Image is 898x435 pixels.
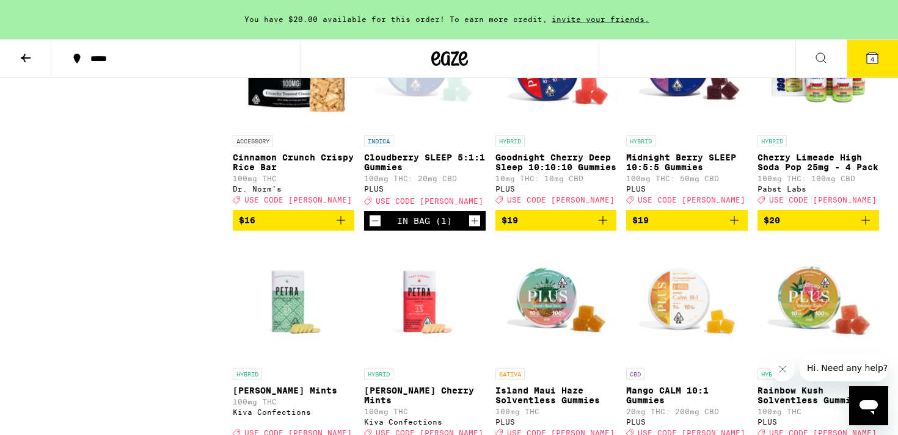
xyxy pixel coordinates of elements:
[244,15,547,23] span: You have $20.00 available for this order! To earn more credit,
[364,240,486,362] img: Kiva Confections - Petra Tart Cherry Mints
[495,408,617,415] p: 100mg THC
[233,135,273,146] p: ACCESSORY
[847,40,898,77] button: 4
[626,185,748,193] div: PLUS
[233,398,354,406] p: 100mg THC
[364,7,486,211] a: Open page for Cloudberry SLEEP 5:1:1 Gummies from PLUS
[369,215,381,227] button: Decrement
[364,185,486,193] div: PLUS
[495,210,617,231] button: Add to bag
[626,153,748,172] p: Midnight Berry SLEEP 10:5:5 Gummies
[233,408,354,416] div: Kiva Confections
[495,135,525,146] p: HYBRID
[364,368,393,379] p: HYBRID
[757,408,879,415] p: 100mg THC
[364,174,486,182] p: 100mg THC: 20mg CBD
[507,196,615,204] span: USE CODE [PERSON_NAME]
[757,7,879,210] a: Open page for Cherry Limeade High Soda Pop 25mg - 4 Pack from Pabst Labs
[364,418,486,426] div: Kiva Confections
[495,368,525,379] p: SATIVA
[364,135,393,146] p: INDICA
[626,135,655,146] p: HYBRID
[495,386,617,405] p: Island Maui Haze Solventless Gummies
[626,408,748,415] p: 20mg THC: 200mg CBD
[757,135,787,146] p: HYBRID
[244,196,352,204] span: USE CODE [PERSON_NAME]
[364,153,486,172] p: Cloudberry SLEEP 5:1:1 Gummies
[626,7,748,210] a: Open page for Midnight Berry SLEEP 10:5:5 Gummies from PLUS
[233,386,354,395] p: [PERSON_NAME] Mints
[769,196,877,204] span: USE CODE [PERSON_NAME]
[233,7,354,210] a: Open page for Cinnamon Crunch Crispy Rice Bar from Dr. Norm's
[495,153,617,172] p: Goodnight Cherry Deep Sleep 10:10:10 Gummies
[757,153,879,172] p: Cherry Limeade High Soda Pop 25mg - 4 Pack
[495,418,617,426] div: PLUS
[233,185,354,193] div: Dr. Norm's
[233,210,354,231] button: Add to bag
[364,408,486,415] p: 100mg THC
[626,210,748,231] button: Add to bag
[757,240,879,362] img: PLUS - Rainbow Kush Solventless Gummies
[800,354,888,381] iframe: Message from company
[638,196,745,204] span: USE CODE [PERSON_NAME]
[547,15,654,23] span: invite your friends.
[849,386,888,425] iframe: Button to launch messaging window
[233,368,262,379] p: HYBRID
[626,240,748,362] img: PLUS - Mango CALM 10:1 Gummies
[626,368,644,379] p: CBD
[770,357,795,381] iframe: Close message
[757,210,879,231] button: Add to bag
[495,7,617,210] a: Open page for Goodnight Cherry Deep Sleep 10:10:10 Gummies from PLUS
[376,197,483,205] span: USE CODE [PERSON_NAME]
[495,185,617,193] div: PLUS
[764,215,780,225] span: $20
[364,386,486,405] p: [PERSON_NAME] Cherry Mints
[757,368,787,379] p: HYBRID
[626,174,748,182] p: 100mg THC: 50mg CBD
[757,418,879,426] div: PLUS
[495,240,617,362] img: PLUS - Island Maui Haze Solventless Gummies
[233,174,354,182] p: 100mg THC
[632,215,649,225] span: $19
[469,215,481,227] button: Increment
[626,386,748,405] p: Mango CALM 10:1 Gummies
[871,56,874,63] span: 4
[233,240,354,362] img: Kiva Confections - Petra Moroccan Mints
[757,174,879,182] p: 100mg THC: 100mg CBD
[502,215,518,225] span: $19
[495,174,617,182] p: 10mg THC: 10mg CBD
[757,185,879,193] div: Pabst Labs
[757,386,879,405] p: Rainbow Kush Solventless Gummies
[397,216,452,226] div: In Bag (1)
[626,418,748,426] div: PLUS
[233,153,354,172] p: Cinnamon Crunch Crispy Rice Bar
[239,215,255,225] span: $16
